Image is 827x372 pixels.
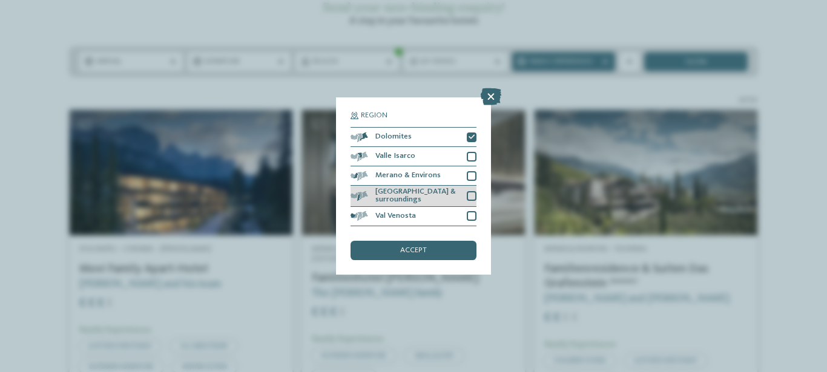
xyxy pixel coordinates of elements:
[375,172,441,180] span: Merano & Environs
[375,152,415,160] span: Valle Isarco
[400,247,427,255] span: accept
[375,188,460,204] span: [GEOGRAPHIC_DATA] & surroundings
[375,133,412,141] span: Dolomites
[361,112,387,120] span: Region
[375,212,416,220] span: Val Venosta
